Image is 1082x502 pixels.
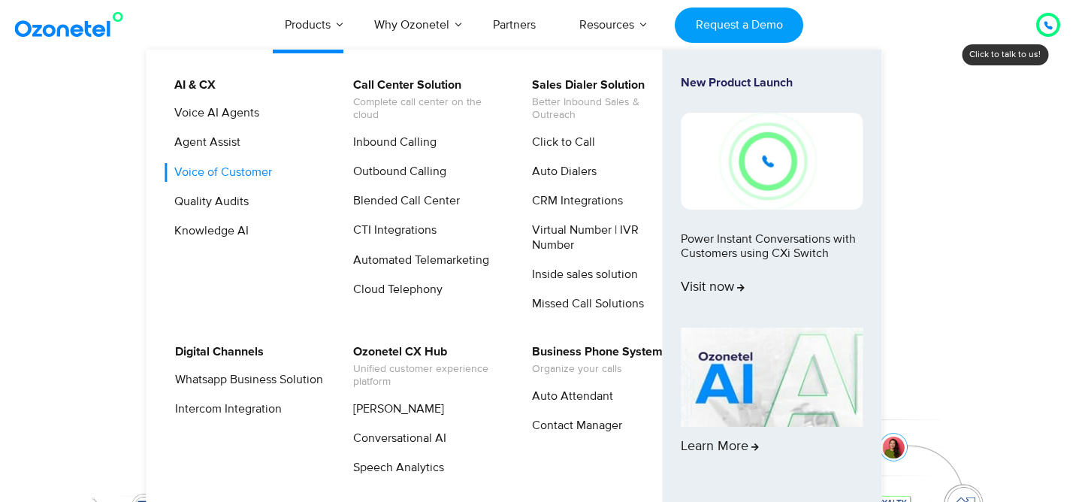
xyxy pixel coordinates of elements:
a: Contact Manager [522,416,624,435]
a: Click to Call [522,133,597,152]
a: Intercom Integration [165,400,283,419]
span: Better Inbound Sales & Outreach [532,96,680,122]
span: Unified customer experience platform [353,363,501,389]
a: Speech Analytics [343,458,446,477]
span: Learn More [681,439,759,455]
a: CTI Integrations [343,221,439,240]
div: Orchestrate Intelligent [71,95,1011,144]
a: Learn More [681,328,863,481]
a: Ozonetel CX HubUnified customer experience platform [343,343,503,391]
a: Whatsapp Business Solution [165,370,325,389]
a: New Product LaunchPower Instant Conversations with Customers using CXi SwitchVisit now [681,76,863,322]
a: Call Center SolutionComplete call center on the cloud [343,76,503,124]
div: Customer Experiences [71,135,1011,207]
a: Virtual Number | IVR Number [522,221,682,254]
a: Business Phone SystemOrganize your calls [522,343,665,378]
a: AI & CX [165,76,218,95]
a: [PERSON_NAME] [343,400,446,419]
a: CRM Integrations [522,192,625,210]
img: New-Project-17.png [681,113,863,209]
a: Outbound Calling [343,162,449,181]
a: Inside sales solution [522,265,640,284]
a: Quality Audits [165,192,251,211]
span: Complete call center on the cloud [353,96,501,122]
a: Auto Attendant [522,387,615,406]
a: Agent Assist [165,133,243,152]
a: Cloud Telephony [343,280,445,299]
a: Missed Call Solutions [522,295,646,313]
a: Request a Demo [675,8,803,43]
span: Organize your calls [532,363,663,376]
a: Voice AI Agents [165,104,261,122]
a: Voice of Customer [165,163,274,182]
a: Inbound Calling [343,133,439,152]
a: Sales Dialer SolutionBetter Inbound Sales & Outreach [522,76,682,124]
a: Conversational AI [343,429,449,448]
a: Blended Call Center [343,192,462,210]
a: Digital Channels [165,343,265,361]
a: Automated Telemarketing [343,251,491,270]
a: Knowledge AI [165,222,251,240]
span: Visit now [681,280,745,296]
div: Turn every conversation into a growth engine for your enterprise. [71,207,1011,224]
a: Auto Dialers [522,162,599,181]
img: AI [681,328,863,427]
